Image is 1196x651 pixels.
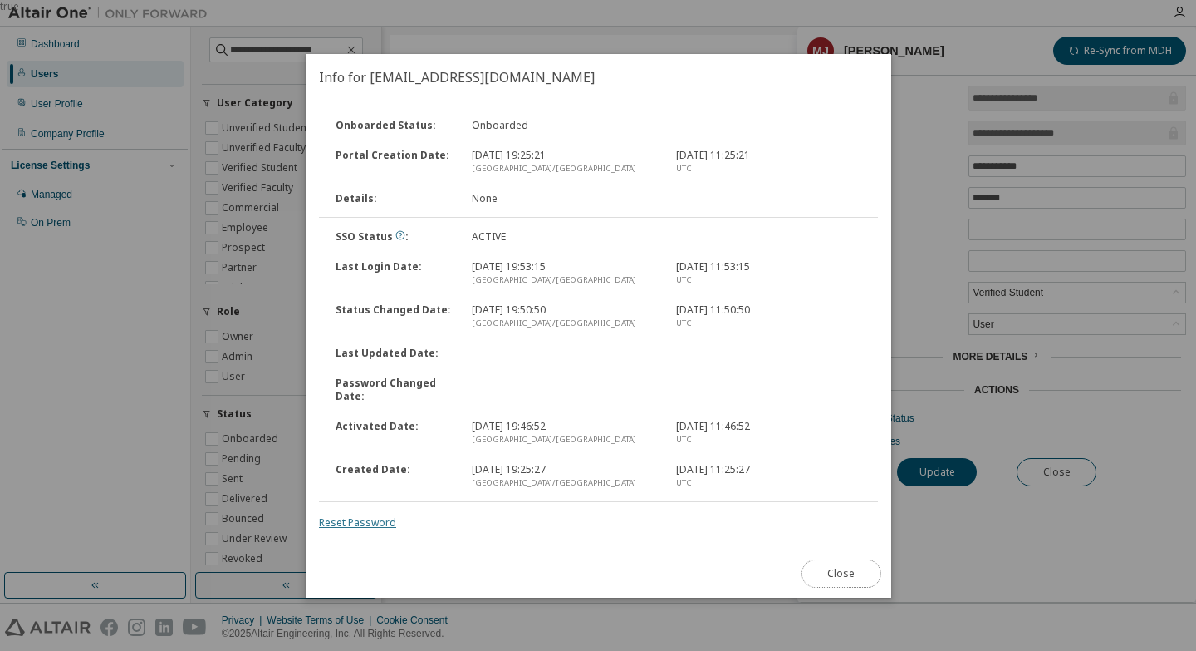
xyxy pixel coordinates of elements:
[326,347,462,360] div: Last Updated Date :
[666,260,870,287] div: [DATE] 11:53:15
[326,420,462,446] div: Activated Date :
[326,260,462,287] div: Last Login Date :
[462,463,666,490] div: [DATE] 19:25:27
[666,149,870,175] div: [DATE] 11:25:21
[666,303,870,330] div: [DATE] 11:50:50
[326,463,462,490] div: Created Date :
[676,317,860,330] div: UTC
[666,463,870,490] div: [DATE] 11:25:27
[462,420,666,446] div: [DATE] 19:46:52
[676,433,860,446] div: UTC
[666,420,870,446] div: [DATE] 11:46:52
[326,192,462,205] div: Details :
[472,476,656,490] div: [GEOGRAPHIC_DATA]/[GEOGRAPHIC_DATA]
[462,260,666,287] div: [DATE] 19:53:15
[472,274,656,287] div: [GEOGRAPHIC_DATA]/[GEOGRAPHIC_DATA]
[462,119,666,132] div: Onboarded
[462,303,666,330] div: [DATE] 19:50:50
[676,162,860,175] div: UTC
[319,515,396,530] a: Reset Password
[676,476,860,490] div: UTC
[326,230,462,244] div: SSO Status :
[462,149,666,175] div: [DATE] 19:25:21
[326,119,462,132] div: Onboarded Status :
[462,192,666,205] div: None
[472,433,656,446] div: [GEOGRAPHIC_DATA]/[GEOGRAPHIC_DATA]
[801,560,880,588] button: Close
[326,303,462,330] div: Status Changed Date :
[676,274,860,287] div: UTC
[462,230,666,244] div: ACTIVE
[472,317,656,330] div: [GEOGRAPHIC_DATA]/[GEOGRAPHIC_DATA]
[326,149,462,175] div: Portal Creation Date :
[472,162,656,175] div: [GEOGRAPHIC_DATA]/[GEOGRAPHIC_DATA]
[306,54,891,101] h2: Info for [EMAIL_ADDRESS][DOMAIN_NAME]
[326,377,462,403] div: Password Changed Date :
